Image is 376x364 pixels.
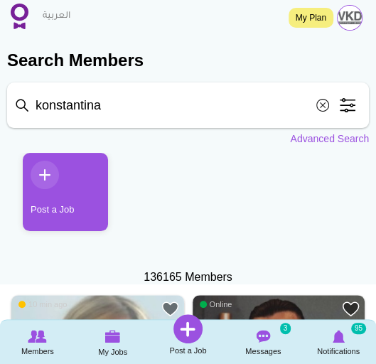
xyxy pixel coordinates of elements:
[200,299,232,309] span: Online
[245,344,281,358] span: Messages
[173,314,203,343] img: Post a Job
[317,344,360,358] span: Notifications
[225,321,301,362] a: Messages Messages 3
[7,269,369,286] div: 136165 Members
[333,330,345,343] img: Notifications
[36,2,77,31] a: العربية
[351,323,366,334] small: 95
[301,321,376,362] a: Notifications Notifications 95
[290,132,369,146] a: Advanced Search
[280,323,291,334] small: 3
[75,321,151,363] a: My Jobs My Jobs
[7,82,369,128] input: Search members by role or city
[161,300,179,318] a: Add to Favourites
[289,8,333,28] a: My Plan
[170,343,207,358] span: Post a Job
[98,345,127,359] span: My Jobs
[11,4,28,29] img: Home
[151,314,226,358] a: Post a Job Post a Job
[28,330,47,343] img: Browse Members
[256,330,270,343] img: Messages
[18,299,67,309] span: 10 min ago
[23,153,108,231] a: Post a Job
[12,153,97,242] li: 1 / 1
[7,48,369,73] h2: Search Members
[21,344,54,358] span: Members
[105,330,121,343] img: My Jobs
[342,300,360,318] a: Add to Favourites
